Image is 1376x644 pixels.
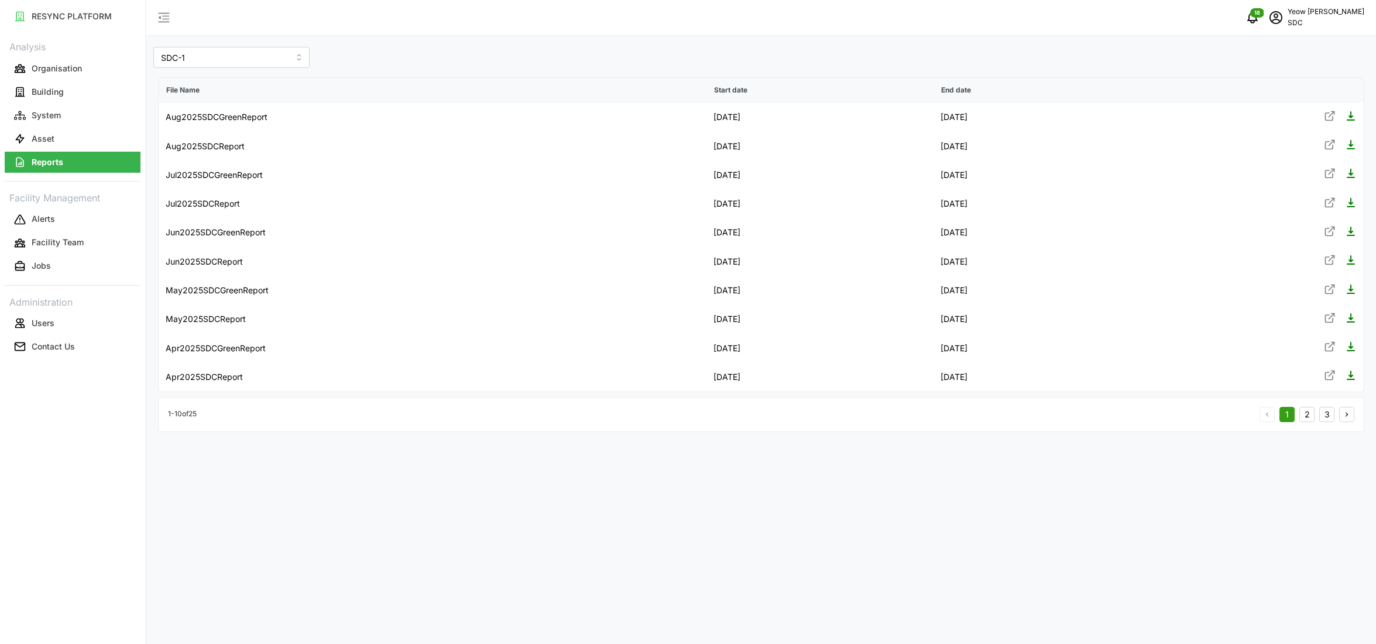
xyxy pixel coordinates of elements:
a: Organisation [5,57,140,80]
p: [DATE] [713,198,927,210]
p: Administration [5,293,140,310]
p: Jobs [32,260,51,272]
button: 3 [1319,407,1334,422]
p: [DATE] [713,111,927,123]
p: [DATE] [941,141,1137,152]
p: RESYNC PLATFORM [32,11,112,22]
p: [DATE] [941,285,1137,296]
p: [DATE] [713,227,927,238]
p: Jun2025SDCGreenReport [166,227,266,238]
button: Facility Team [5,232,140,254]
p: Building [32,86,64,98]
button: Asset [5,128,140,149]
p: [DATE] [941,169,1137,181]
a: Asset [5,127,140,150]
a: Jobs [5,255,140,278]
a: Users [5,311,140,335]
p: Facility Team [32,237,84,248]
p: May2025SDCReport [166,313,246,325]
button: RESYNC PLATFORM [5,6,140,27]
p: Apr2025SDCGreenReport [166,342,266,354]
p: [DATE] [713,141,927,152]
p: Organisation [32,63,82,74]
button: System [5,105,140,126]
p: Start date [707,78,933,102]
span: 18 [1254,9,1261,17]
button: Alerts [5,209,140,230]
button: Users [5,313,140,334]
p: 1 - 10 of 25 [168,409,197,420]
button: 2 [1299,407,1315,422]
p: [DATE] [713,256,927,268]
p: Facility Management [5,189,140,205]
a: RESYNC PLATFORM [5,5,140,28]
button: Organisation [5,58,140,79]
button: Building [5,81,140,102]
p: Reports [32,156,63,168]
p: SDC [1288,18,1364,29]
p: [DATE] [713,169,927,181]
button: Reports [5,152,140,173]
p: [DATE] [713,342,927,354]
p: [DATE] [941,111,1137,123]
p: Yeow [PERSON_NAME] [1288,6,1364,18]
p: [DATE] [941,256,1137,268]
input: Select Building to see its reports [153,47,310,68]
a: Reports [5,150,140,174]
p: [DATE] [713,313,927,325]
p: Alerts [32,213,55,225]
button: Contact Us [5,336,140,357]
p: File Name [159,78,706,102]
button: schedule [1264,6,1288,29]
p: [DATE] [941,227,1137,238]
p: Users [32,317,54,329]
button: notifications [1241,6,1264,29]
a: System [5,104,140,127]
p: [DATE] [941,371,1137,383]
p: Analysis [5,37,140,54]
p: [DATE] [941,342,1137,354]
p: [DATE] [713,371,927,383]
p: Jul2025SDCGreenReport [166,169,263,181]
a: Contact Us [5,335,140,358]
p: Jul2025SDCReport [166,198,240,210]
p: [DATE] [941,313,1137,325]
a: Alerts [5,208,140,231]
p: Aug2025SDCGreenReport [166,111,267,123]
button: Jobs [5,256,140,277]
a: Facility Team [5,231,140,255]
p: May2025SDCGreenReport [166,285,269,296]
p: Asset [32,133,54,145]
p: End date [934,78,1144,102]
p: [DATE] [713,285,927,296]
p: [DATE] [941,198,1137,210]
button: 1 [1279,407,1295,422]
p: Contact Us [32,341,75,352]
p: Apr2025SDCReport [166,371,243,383]
p: Aug2025SDCReport [166,141,245,152]
p: System [32,109,61,121]
a: Building [5,80,140,104]
p: Jun2025SDCReport [166,256,243,268]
